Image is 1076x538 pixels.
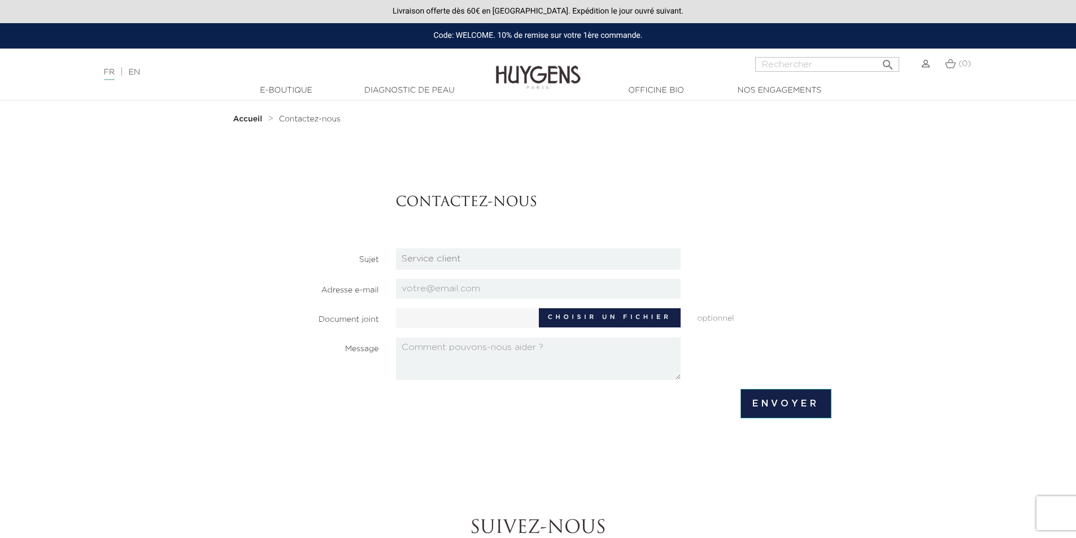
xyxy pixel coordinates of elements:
label: Document joint [237,308,387,326]
button:  [878,54,898,69]
a: Nos engagements [723,85,836,97]
img: Huygens [496,47,581,91]
input: Envoyer [740,389,831,418]
a: Contactez-nous [279,115,341,124]
a: E-Boutique [230,85,343,97]
div: | [98,65,440,79]
label: Adresse e-mail [237,279,387,296]
span: (0) [959,60,971,68]
a: EN [129,68,140,76]
i:  [881,55,895,68]
a: Diagnostic de peau [353,85,466,97]
input: Rechercher [755,57,899,72]
a: Officine Bio [600,85,713,97]
span: Contactez-nous [279,115,341,123]
h3: Contactez-nous [396,195,831,211]
input: votre@email.com [396,279,681,299]
a: FR [104,68,115,80]
strong: Accueil [233,115,263,123]
label: Message [237,338,387,355]
label: Sujet [237,248,387,266]
span: optionnel [689,308,840,325]
a: Accueil [233,115,265,124]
